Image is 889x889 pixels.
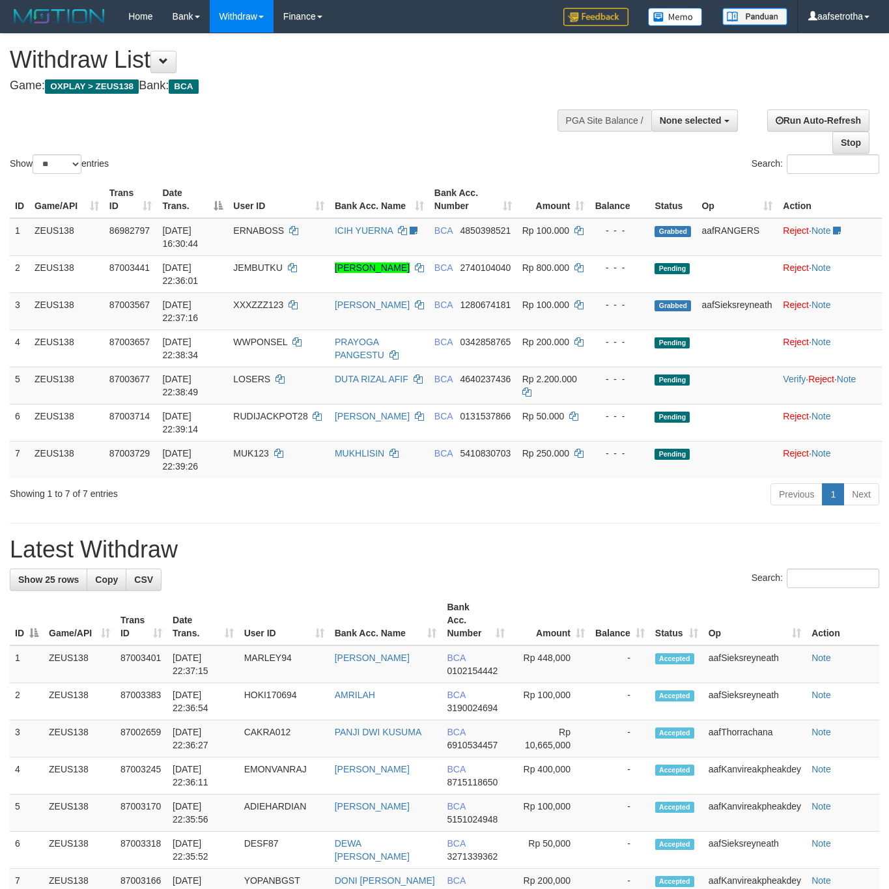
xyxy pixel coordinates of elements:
[660,115,722,126] span: None selected
[44,832,115,869] td: ZEUS138
[442,595,510,645] th: Bank Acc. Number: activate to sort column ascending
[783,411,809,421] a: Reject
[10,595,44,645] th: ID: activate to sort column descending
[811,690,831,700] a: Note
[703,683,806,720] td: aafSieksreyneath
[460,448,511,459] span: Copy 5410830703 to clipboard
[434,262,453,273] span: BCA
[162,448,198,472] span: [DATE] 22:39:26
[510,645,590,683] td: Rp 448,000
[447,690,465,700] span: BCA
[10,795,44,832] td: 5
[109,225,150,236] span: 86982797
[109,300,150,310] span: 87003567
[434,337,453,347] span: BCA
[233,262,282,273] span: JEMBUTKU
[10,79,580,92] h4: Game: Bank:
[335,875,435,886] a: DONI [PERSON_NAME]
[335,300,410,310] a: [PERSON_NAME]
[510,795,590,832] td: Rp 100,000
[651,109,738,132] button: None selected
[510,757,590,795] td: Rp 400,000
[167,595,239,645] th: Date Trans.: activate to sort column ascending
[595,298,644,311] div: - - -
[522,411,565,421] span: Rp 50.000
[783,337,809,347] a: Reject
[589,181,649,218] th: Balance
[335,690,375,700] a: AMRILAH
[434,225,453,236] span: BCA
[783,225,809,236] a: Reject
[233,374,270,384] span: LOSERS
[655,690,694,701] span: Accepted
[126,569,162,591] a: CSV
[10,569,87,591] a: Show 25 rows
[115,720,167,757] td: 87002659
[434,374,453,384] span: BCA
[10,537,879,563] h1: Latest Withdraw
[822,483,844,505] a: 1
[335,411,410,421] a: [PERSON_NAME]
[233,225,284,236] span: ERNABOSS
[811,300,831,310] a: Note
[447,764,465,774] span: BCA
[162,411,198,434] span: [DATE] 22:39:14
[778,255,882,292] td: ·
[167,683,239,720] td: [DATE] 22:36:54
[770,483,823,505] a: Previous
[595,261,644,274] div: - - -
[10,47,580,73] h1: Withdraw List
[778,367,882,404] td: · ·
[335,653,410,663] a: [PERSON_NAME]
[557,109,651,132] div: PGA Site Balance /
[45,79,139,94] span: OXPLAY > ZEUS138
[233,300,283,310] span: XXXZZZ123
[787,569,879,588] input: Search:
[783,262,809,273] a: Reject
[655,374,690,386] span: Pending
[10,154,109,174] label: Show entries
[811,764,831,774] a: Note
[517,181,590,218] th: Amount: activate to sort column ascending
[162,225,198,249] span: [DATE] 16:30:44
[510,683,590,720] td: Rp 100,000
[10,482,361,500] div: Showing 1 to 7 of 7 entries
[228,181,330,218] th: User ID: activate to sort column ascending
[29,181,104,218] th: Game/API: activate to sort column ascending
[29,441,104,478] td: ZEUS138
[811,653,831,663] a: Note
[590,757,650,795] td: -
[811,875,831,886] a: Note
[44,720,115,757] td: ZEUS138
[832,132,869,154] a: Stop
[447,666,498,676] span: Copy 0102154442 to clipboard
[460,225,511,236] span: Copy 4850398521 to clipboard
[44,757,115,795] td: ZEUS138
[10,330,29,367] td: 4
[44,683,115,720] td: ZEUS138
[703,720,806,757] td: aafThorrachana
[239,832,330,869] td: DESF87
[655,300,691,311] span: Grabbed
[115,757,167,795] td: 87003245
[811,225,831,236] a: Note
[703,757,806,795] td: aafKanvireakpheakdey
[696,292,778,330] td: aafSieksreyneath
[703,645,806,683] td: aafSieksreyneath
[590,720,650,757] td: -
[510,832,590,869] td: Rp 50,000
[460,374,511,384] span: Copy 4640237436 to clipboard
[590,595,650,645] th: Balance: activate to sort column ascending
[434,448,453,459] span: BCA
[696,181,778,218] th: Op: activate to sort column ascending
[522,225,569,236] span: Rp 100.000
[447,875,465,886] span: BCA
[811,838,831,849] a: Note
[752,154,879,174] label: Search:
[134,574,153,585] span: CSV
[109,337,150,347] span: 87003657
[447,703,498,713] span: Copy 3190024694 to clipboard
[655,653,694,664] span: Accepted
[510,595,590,645] th: Amount: activate to sort column ascending
[169,79,198,94] span: BCA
